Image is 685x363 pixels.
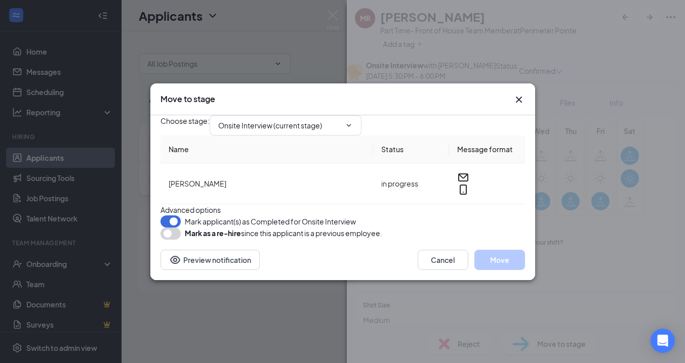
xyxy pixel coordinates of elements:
[160,135,373,163] th: Name
[651,329,675,353] div: Open Intercom Messenger
[373,163,449,204] td: in progress
[449,135,525,163] th: Message format
[185,215,356,228] span: Mark applicant(s) as Completed for Onsite Interview
[160,94,215,105] h3: Move to stage
[160,250,260,270] button: Preview notificationEye
[373,135,449,163] th: Status
[457,184,469,196] svg: MobileSms
[474,250,525,270] button: Move
[185,229,241,238] b: Mark as a re-hire
[418,250,468,270] button: Cancel
[457,171,469,184] svg: Email
[160,115,210,135] span: Choose stage :
[345,121,353,129] svg: ChevronDown
[169,179,226,188] span: [PERSON_NAME]
[185,228,382,239] div: since this applicant is a previous employee.
[513,94,525,106] svg: Cross
[160,204,525,215] div: Advanced options
[513,94,525,106] button: Close
[169,254,181,266] svg: Eye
